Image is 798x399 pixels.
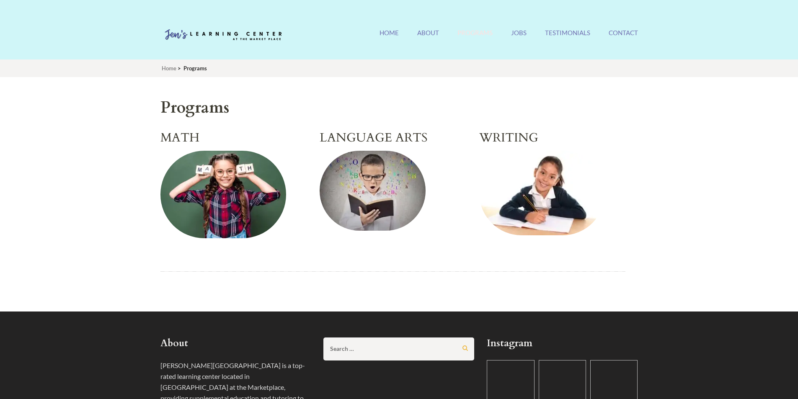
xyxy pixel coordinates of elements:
[609,29,638,47] a: Contact
[160,23,286,48] img: Jen's Learning Center Logo Transparent
[479,151,605,235] img: Jen's Learning Center Writing Program
[160,151,286,238] img: Jen's Learning Center Math Program
[545,29,590,47] a: Testimonials
[178,65,181,72] span: >
[479,131,625,145] h2: WRITING
[160,96,625,120] h1: Programs
[320,131,466,145] h2: LANGUAGE ARTS
[160,131,307,145] h2: MATH
[162,65,176,72] a: Home
[457,29,493,47] a: Programs
[380,29,399,47] a: Home
[160,337,311,349] h2: About
[511,29,527,47] a: Jobs
[462,345,468,351] input: Search
[320,151,426,231] img: Jen's Learning Center Language Arts Program
[417,29,439,47] a: About
[487,337,638,349] h2: Instagram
